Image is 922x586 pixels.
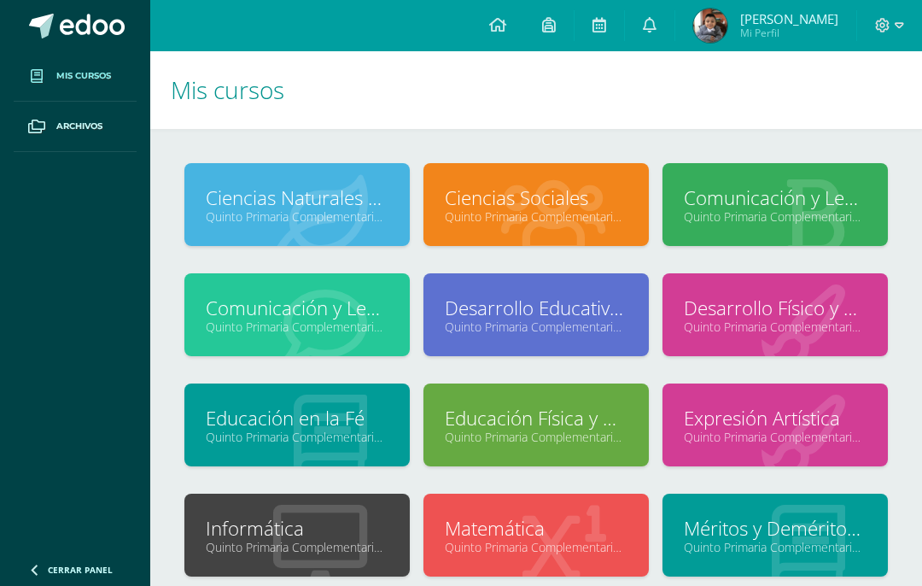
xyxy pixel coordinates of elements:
a: Quinto Primaria Complementaria "A" [684,429,867,445]
span: Mis cursos [171,73,284,106]
span: [PERSON_NAME] [740,10,838,27]
a: Quinto Primaria Complementaria "A" [445,208,627,225]
a: Matemática [445,515,627,542]
a: Quinto Primaria Complementaria "A" [206,319,388,335]
a: Quinto Primaria Complementaria "A" [684,539,867,555]
a: Desarrollo Físico y Artístico [684,295,867,321]
a: Quinto Primaria Complementaria "A" [445,319,627,335]
a: Ciencias Sociales [445,185,627,211]
a: Expresión Artística [684,405,867,431]
span: Mi Perfil [740,26,838,40]
span: Mis cursos [56,69,111,83]
a: Méritos y Deméritos 5to. Primaria ¨A¨ [684,515,867,542]
a: Quinto Primaria Complementaria "A" [684,319,867,335]
a: Quinto Primaria Complementaria "A" [684,208,867,225]
span: Cerrar panel [48,564,113,576]
img: f5e5a4ce4736c1722427f38ecebc11e0.png [693,9,727,43]
a: Quinto Primaria Complementaria "A" [445,539,627,555]
a: Comunicación y Lenguaje L.3 (Inglés y Laboratorio) [206,295,388,321]
a: Quinto Primaria Complementaria "A" [206,429,388,445]
a: Mis cursos [14,51,137,102]
a: Ciencias Naturales y Tecnología [206,185,388,211]
a: Educación en la Fé [206,405,388,431]
a: Educación Física y Natación [445,405,627,431]
a: Informática [206,515,388,542]
a: Archivos [14,102,137,152]
span: Archivos [56,120,102,133]
a: Desarrollo Educativo y Proyecto de Vida [445,295,627,321]
a: Quinto Primaria Complementaria "A" [206,539,388,555]
a: Comunicación y Lenguaje L.1 [684,185,867,211]
a: Quinto Primaria Complementaria "A" [445,429,627,445]
a: Quinto Primaria Complementaria "A" [206,208,388,225]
